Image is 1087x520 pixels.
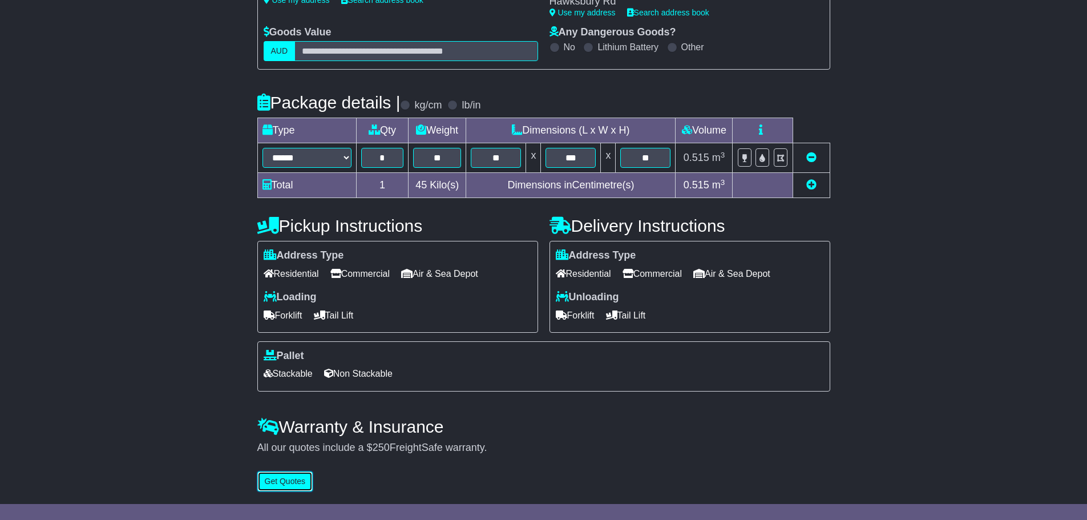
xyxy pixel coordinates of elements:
[712,152,725,163] span: m
[556,307,595,324] span: Forklift
[257,417,830,436] h4: Warranty & Insurance
[806,179,817,191] a: Add new item
[466,173,676,198] td: Dimensions in Centimetre(s)
[693,265,770,283] span: Air & Sea Depot
[264,26,332,39] label: Goods Value
[257,442,830,454] div: All our quotes include a $ FreightSafe warranty.
[676,118,733,143] td: Volume
[623,265,682,283] span: Commercial
[264,307,302,324] span: Forklift
[526,143,541,173] td: x
[264,265,319,283] span: Residential
[466,118,676,143] td: Dimensions (L x W x H)
[373,442,390,453] span: 250
[549,216,830,235] h4: Delivery Instructions
[606,307,646,324] span: Tail Lift
[556,249,636,262] label: Address Type
[556,291,619,304] label: Unloading
[684,152,709,163] span: 0.515
[257,216,538,235] h4: Pickup Instructions
[257,118,356,143] td: Type
[415,179,427,191] span: 45
[681,42,704,53] label: Other
[556,265,611,283] span: Residential
[330,265,390,283] span: Commercial
[257,471,313,491] button: Get Quotes
[462,99,480,112] label: lb/in
[721,178,725,187] sup: 3
[806,152,817,163] a: Remove this item
[712,179,725,191] span: m
[257,173,356,198] td: Total
[564,42,575,53] label: No
[721,151,725,159] sup: 3
[356,173,408,198] td: 1
[264,291,317,304] label: Loading
[264,41,296,61] label: AUD
[684,179,709,191] span: 0.515
[314,307,354,324] span: Tail Lift
[401,265,478,283] span: Air & Sea Depot
[257,93,401,112] h4: Package details |
[264,365,313,382] span: Stackable
[549,8,616,17] a: Use my address
[324,365,393,382] span: Non Stackable
[409,173,466,198] td: Kilo(s)
[597,42,658,53] label: Lithium Battery
[264,350,304,362] label: Pallet
[356,118,408,143] td: Qty
[601,143,616,173] td: x
[414,99,442,112] label: kg/cm
[627,8,709,17] a: Search address book
[409,118,466,143] td: Weight
[264,249,344,262] label: Address Type
[549,26,676,39] label: Any Dangerous Goods?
